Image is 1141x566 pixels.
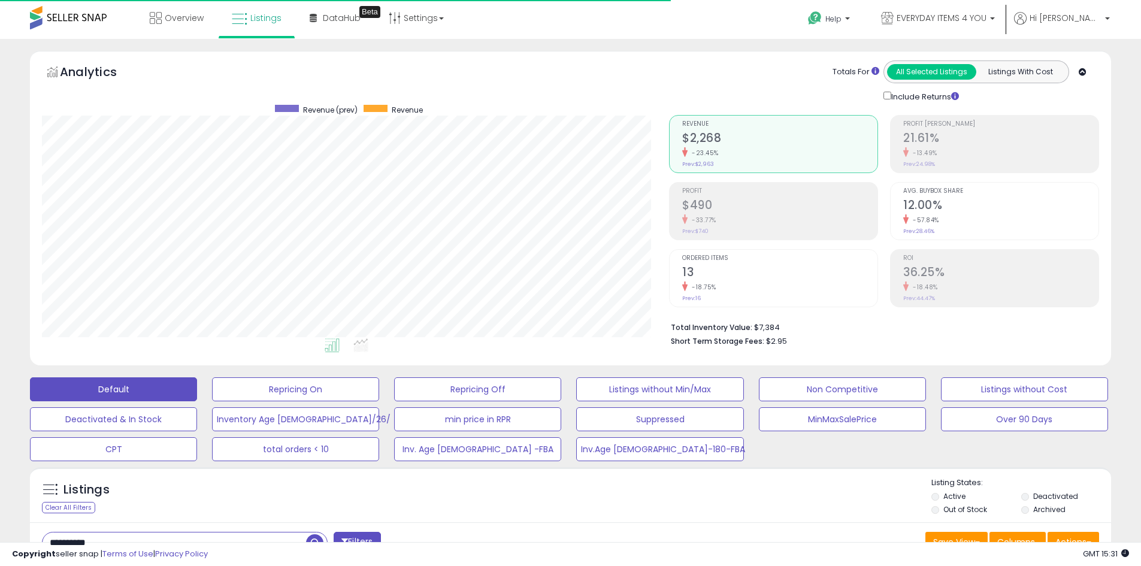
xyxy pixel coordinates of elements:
[12,548,56,559] strong: Copyright
[807,11,822,26] i: Get Help
[63,482,110,498] h5: Listings
[30,437,197,461] button: CPT
[1014,12,1110,39] a: Hi [PERSON_NAME]
[394,437,561,461] button: Inv. Age [DEMOGRAPHIC_DATA] -FBA
[671,336,764,346] b: Short Term Storage Fees:
[903,161,935,168] small: Prev: 24.98%
[394,377,561,401] button: Repricing Off
[165,12,204,24] span: Overview
[903,295,935,302] small: Prev: 44.47%
[798,2,862,39] a: Help
[903,198,1098,214] h2: 12.00%
[682,161,714,168] small: Prev: $2,963
[887,64,976,80] button: All Selected Listings
[825,14,842,24] span: Help
[903,121,1098,128] span: Profit [PERSON_NAME]
[1033,504,1066,514] label: Archived
[1033,491,1078,501] label: Deactivated
[759,377,926,401] button: Non Competitive
[250,12,282,24] span: Listings
[943,491,966,501] label: Active
[909,216,939,225] small: -57.84%
[42,502,95,513] div: Clear All Filters
[688,216,716,225] small: -33.77%
[12,549,208,560] div: seller snap | |
[943,504,987,514] label: Out of Stock
[576,437,743,461] button: Inv.Age [DEMOGRAPHIC_DATA]-180-FBA
[989,532,1046,552] button: Columns
[334,532,380,553] button: Filters
[682,228,709,235] small: Prev: $740
[682,121,877,128] span: Revenue
[212,437,379,461] button: total orders < 10
[682,255,877,262] span: Ordered Items
[392,105,423,115] span: Revenue
[1048,532,1099,552] button: Actions
[682,265,877,282] h2: 13
[997,536,1035,548] span: Columns
[212,377,379,401] button: Repricing On
[102,548,153,559] a: Terms of Use
[671,319,1090,334] li: $7,384
[897,12,986,24] span: EVERYDAY ITEMS 4 YOU
[1030,12,1101,24] span: Hi [PERSON_NAME]
[323,12,361,24] span: DataHub
[303,105,358,115] span: Revenue (prev)
[976,64,1065,80] button: Listings With Cost
[941,377,1108,401] button: Listings without Cost
[155,548,208,559] a: Privacy Policy
[30,377,197,401] button: Default
[682,198,877,214] h2: $490
[903,255,1098,262] span: ROI
[576,407,743,431] button: Suppressed
[682,188,877,195] span: Profit
[576,377,743,401] button: Listings without Min/Max
[766,335,787,347] span: $2.95
[671,322,752,332] b: Total Inventory Value:
[903,265,1098,282] h2: 36.25%
[941,407,1108,431] button: Over 90 Days
[682,295,701,302] small: Prev: 16
[60,63,140,83] h5: Analytics
[394,407,561,431] button: min price in RPR
[759,407,926,431] button: MinMaxSalePrice
[359,6,380,18] div: Tooltip anchor
[903,228,934,235] small: Prev: 28.46%
[688,283,716,292] small: -18.75%
[688,149,719,158] small: -23.45%
[931,477,1111,489] p: Listing States:
[909,149,937,158] small: -13.49%
[925,532,988,552] button: Save View
[1083,548,1129,559] span: 2025-08-15 15:31 GMT
[903,188,1098,195] span: Avg. Buybox Share
[212,407,379,431] button: Inventory Age [DEMOGRAPHIC_DATA]/26/
[903,131,1098,147] h2: 21.61%
[682,131,877,147] h2: $2,268
[909,283,938,292] small: -18.48%
[30,407,197,431] button: Deactivated & In Stock
[833,66,879,78] div: Totals For
[874,89,973,103] div: Include Returns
